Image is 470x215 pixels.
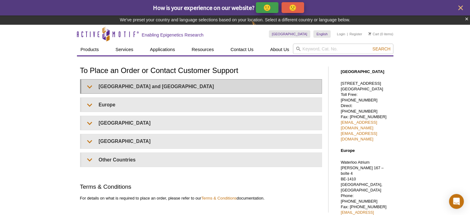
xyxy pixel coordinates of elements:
[341,120,377,130] a: [EMAIL_ADDRESS][DOMAIN_NAME]
[449,194,464,209] div: Open Intercom Messenger
[368,30,393,38] li: (0 items)
[341,166,384,192] span: [PERSON_NAME] 167 – boîte 4 BE-1410 [GEOGRAPHIC_DATA], [GEOGRAPHIC_DATA]
[293,44,393,54] input: Keyword, Cat. No.
[341,131,377,141] a: [EMAIL_ADDRESS][DOMAIN_NAME]
[81,116,322,130] summary: [GEOGRAPHIC_DATA]
[313,30,331,38] a: English
[289,4,297,11] p: 🙁
[227,44,257,55] a: Contact Us
[372,46,390,51] span: Search
[77,44,103,55] a: Products
[153,4,255,11] span: How is your experience on our website?
[142,32,204,38] h2: Enabling Epigenetics Research
[146,44,179,55] a: Applications
[269,30,311,38] a: [GEOGRAPHIC_DATA]
[341,69,384,74] strong: [GEOGRAPHIC_DATA]
[266,44,293,55] a: About Us
[370,46,392,52] button: Search
[252,20,268,35] img: Change Here
[368,32,371,35] img: Your Cart
[81,80,322,93] summary: [GEOGRAPHIC_DATA] and [GEOGRAPHIC_DATA]
[465,15,468,23] button: ×
[188,44,218,55] a: Resources
[80,183,322,191] h2: Terms & Conditions
[112,44,137,55] a: Services
[81,153,322,167] summary: Other Countries
[341,148,355,153] strong: Europe
[347,30,348,38] li: |
[368,32,379,36] a: Cart
[201,196,236,200] a: Terms & Conditions
[81,98,322,112] summary: Europe
[80,196,322,201] p: For details on what is required to place an order, please refer to our documentation.
[457,4,464,12] button: close
[349,32,362,36] a: Register
[337,32,345,36] a: Login
[263,4,271,11] p: 🙂
[81,134,322,148] summary: [GEOGRAPHIC_DATA]
[80,67,322,75] h1: To Place an Order or Contact Customer Support
[341,81,390,142] p: [STREET_ADDRESS] [GEOGRAPHIC_DATA] Toll Free: [PHONE_NUMBER] Direct: [PHONE_NUMBER] Fax: [PHONE_N...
